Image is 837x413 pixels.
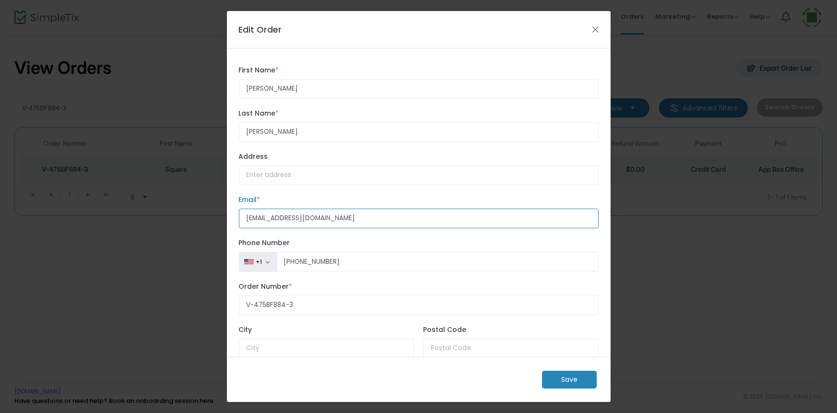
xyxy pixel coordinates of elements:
[239,65,599,75] label: First Name
[239,23,282,36] h4: Edit Order
[239,282,599,292] label: Order Number
[256,258,262,266] div: +1
[239,152,599,162] label: Address
[239,238,599,248] label: Phone Number
[542,371,597,389] m-button: Save
[239,295,599,315] input: Enter Order Number
[239,122,599,142] input: Enter last name
[239,79,599,99] input: Enter first name
[239,339,414,358] input: City
[423,325,598,335] label: Postal Code
[239,195,599,205] label: Email
[589,23,601,35] button: Close
[277,252,599,272] input: Phone Number
[239,325,414,335] label: City
[239,252,277,272] button: +1
[239,108,599,118] label: Last Name
[239,165,599,185] input: Enter address
[239,209,599,228] input: Enter email
[423,339,598,358] input: Postal Code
